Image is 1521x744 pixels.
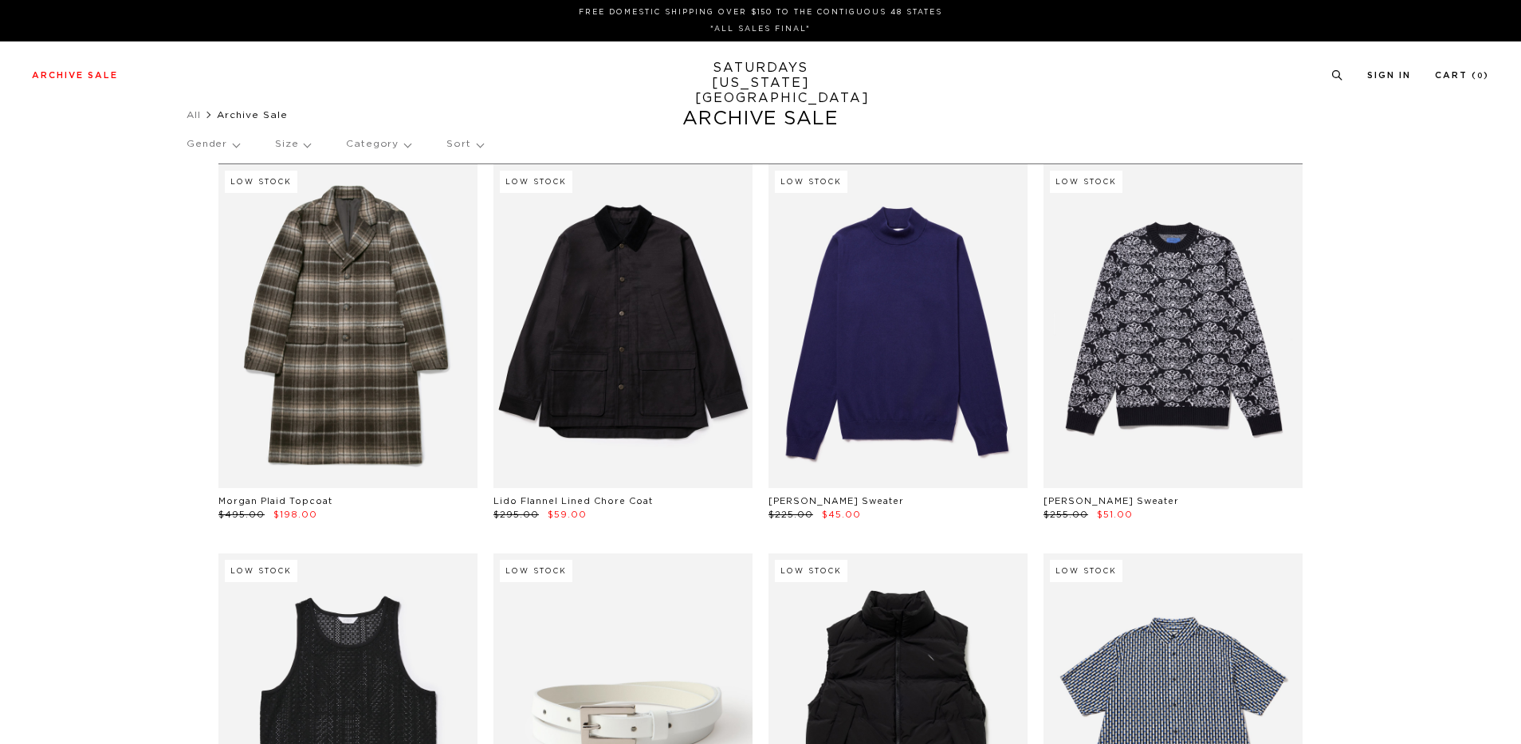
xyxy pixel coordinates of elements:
[346,126,411,163] p: Category
[775,171,847,193] div: Low Stock
[273,510,317,519] span: $198.00
[1435,71,1489,80] a: Cart (0)
[1050,560,1122,582] div: Low Stock
[695,61,827,106] a: SATURDAYS[US_STATE][GEOGRAPHIC_DATA]
[1043,510,1088,519] span: $255.00
[500,171,572,193] div: Low Stock
[187,110,201,120] a: All
[500,560,572,582] div: Low Stock
[38,23,1483,35] p: *ALL SALES FINAL*
[822,510,861,519] span: $45.00
[1477,73,1484,80] small: 0
[275,126,310,163] p: Size
[775,560,847,582] div: Low Stock
[218,497,332,506] a: Morgan Plaid Topcoat
[446,126,482,163] p: Sort
[493,510,539,519] span: $295.00
[225,171,297,193] div: Low Stock
[768,497,904,506] a: [PERSON_NAME] Sweater
[218,510,265,519] span: $495.00
[1097,510,1133,519] span: $51.00
[217,110,288,120] span: Archive Sale
[493,497,653,506] a: Lido Flannel Lined Chore Coat
[548,510,587,519] span: $59.00
[187,126,239,163] p: Gender
[38,6,1483,18] p: FREE DOMESTIC SHIPPING OVER $150 TO THE CONTIGUOUS 48 STATES
[1050,171,1122,193] div: Low Stock
[1367,71,1411,80] a: Sign In
[32,71,118,80] a: Archive Sale
[768,510,813,519] span: $225.00
[225,560,297,582] div: Low Stock
[1043,497,1179,506] a: [PERSON_NAME] Sweater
